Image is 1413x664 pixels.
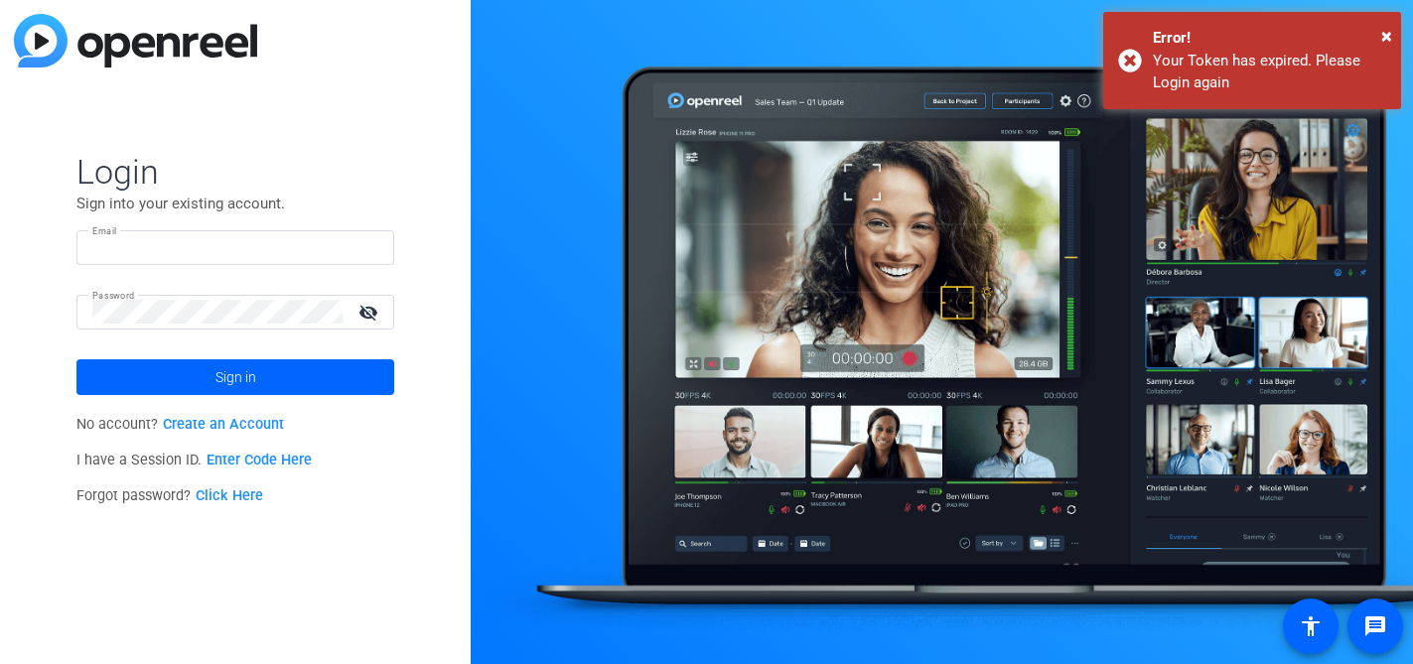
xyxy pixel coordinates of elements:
span: Login [76,151,394,193]
div: Error! [1153,27,1386,50]
button: Close [1381,21,1392,51]
a: Click Here [196,487,263,504]
span: I have a Session ID. [76,452,312,468]
span: Sign in [215,352,256,402]
mat-icon: accessibility [1299,614,1323,638]
img: blue-gradient.svg [14,14,257,67]
span: Forgot password? [76,487,263,504]
div: Your Token has expired. Please Login again [1153,50,1386,94]
a: Create an Account [163,416,284,433]
mat-icon: visibility_off [347,298,394,327]
p: Sign into your existing account. [76,193,394,214]
mat-label: Email [92,225,117,236]
span: × [1381,24,1392,48]
button: Sign in [76,359,394,395]
span: No account? [76,416,284,433]
a: Enter Code Here [207,452,312,468]
input: Enter Email Address [92,235,378,259]
mat-label: Password [92,290,135,301]
mat-icon: message [1363,614,1387,638]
